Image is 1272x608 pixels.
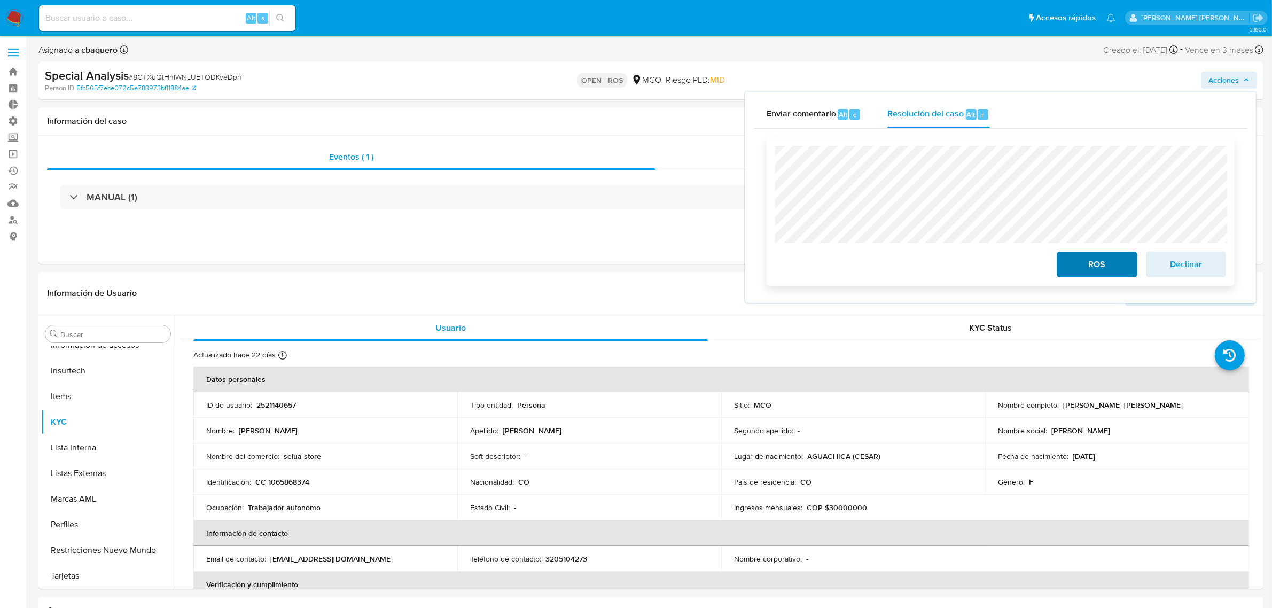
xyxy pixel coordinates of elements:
p: CO [800,477,811,487]
p: - [525,451,527,461]
p: ID de usuario : [206,400,252,410]
span: Alt [839,110,847,120]
p: AGUACHICA (CESAR) [807,451,880,461]
p: Soft descriptor : [470,451,520,461]
button: Lista Interna [41,435,175,461]
span: MID [710,74,725,86]
b: cbaquero [79,44,118,56]
p: Persona [517,400,545,410]
span: Vence en 3 meses [1185,44,1253,56]
p: selua store [284,451,321,461]
a: Salir [1253,12,1264,24]
p: Ingresos mensuales : [734,503,802,512]
div: Creado el: [DATE] [1103,43,1178,57]
button: ROS [1057,252,1137,277]
p: [PERSON_NAME] [503,426,561,435]
span: Alt [967,110,976,120]
h3: MANUAL (1) [87,191,137,203]
h1: Información de Usuario [47,288,137,299]
button: Insurtech [41,358,175,384]
th: Verificación y cumplimiento [193,572,1249,597]
p: Nombre : [206,426,235,435]
div: MANUAL (1) [60,185,1242,209]
span: Alt [247,13,255,23]
button: Declinar [1146,252,1226,277]
p: Género : [998,477,1025,487]
div: MCO [631,74,661,86]
p: - [514,503,516,512]
p: [DATE] [1073,451,1095,461]
p: Nombre corporativo : [734,554,802,564]
button: Items [41,384,175,409]
p: Segundo apellido : [734,426,793,435]
span: - [1180,43,1183,57]
button: Tarjetas [41,563,175,589]
p: Ocupación : [206,503,244,512]
p: Lugar de nacimiento : [734,451,803,461]
p: Actualizado hace 22 días [193,350,276,360]
p: Estado Civil : [470,503,510,512]
p: F [1029,477,1033,487]
p: Tipo entidad : [470,400,513,410]
span: Riesgo PLD: [666,74,725,86]
p: CO [518,477,529,487]
a: Notificaciones [1106,13,1115,22]
p: [PERSON_NAME] [239,426,298,435]
button: KYC [41,409,175,435]
span: s [261,13,264,23]
p: 2521140657 [256,400,296,410]
input: Buscar usuario o caso... [39,11,295,25]
h1: Información del caso [47,116,1255,127]
span: Asignado a [38,44,118,56]
p: OPEN - ROS [577,73,627,88]
p: COP $30000000 [807,503,867,512]
span: c [853,110,856,120]
span: Eventos ( 1 ) [329,151,373,163]
button: Listas Externas [41,461,175,486]
input: Buscar [60,330,166,339]
p: Email de contacto : [206,554,266,564]
button: Buscar [50,330,58,338]
p: Nombre del comercio : [206,451,279,461]
button: Acciones [1201,72,1257,89]
button: search-icon [269,11,291,26]
th: Información de contacto [193,520,1249,546]
b: Special Analysis [45,67,129,84]
button: Marcas AML [41,486,175,512]
p: camila.baquero@mercadolibre.com.co [1142,13,1250,23]
a: 5fc565f7ece072c5e783973bf11884ae [76,83,196,93]
p: Trabajador autonomo [248,503,321,512]
span: # 8GTXuQtHhIWNLUETODKveDph [129,72,241,82]
p: - [798,426,800,435]
span: Resolución del caso [887,108,964,120]
p: Nacionalidad : [470,477,514,487]
span: ROS [1071,253,1123,276]
p: Identificación : [206,477,251,487]
span: r [981,110,984,120]
b: Person ID [45,83,74,93]
button: Perfiles [41,512,175,537]
th: Datos personales [193,367,1249,392]
p: [EMAIL_ADDRESS][DOMAIN_NAME] [270,554,393,564]
span: Usuario [435,322,466,334]
p: 3205104273 [545,554,587,564]
p: Fecha de nacimiento : [998,451,1068,461]
p: País de residencia : [734,477,796,487]
p: Nombre social : [998,426,1047,435]
span: Enviar comentario [767,108,836,120]
p: [PERSON_NAME] [1051,426,1110,435]
span: KYC Status [970,322,1012,334]
p: - [806,554,808,564]
p: Apellido : [470,426,498,435]
p: Sitio : [734,400,750,410]
span: Declinar [1160,253,1212,276]
p: MCO [754,400,771,410]
p: Nombre completo : [998,400,1059,410]
p: Teléfono de contacto : [470,554,541,564]
span: Acciones [1208,72,1239,89]
p: CC 1065868374 [255,477,309,487]
button: Restricciones Nuevo Mundo [41,537,175,563]
p: [PERSON_NAME] [PERSON_NAME] [1063,400,1183,410]
span: Accesos rápidos [1036,12,1096,24]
